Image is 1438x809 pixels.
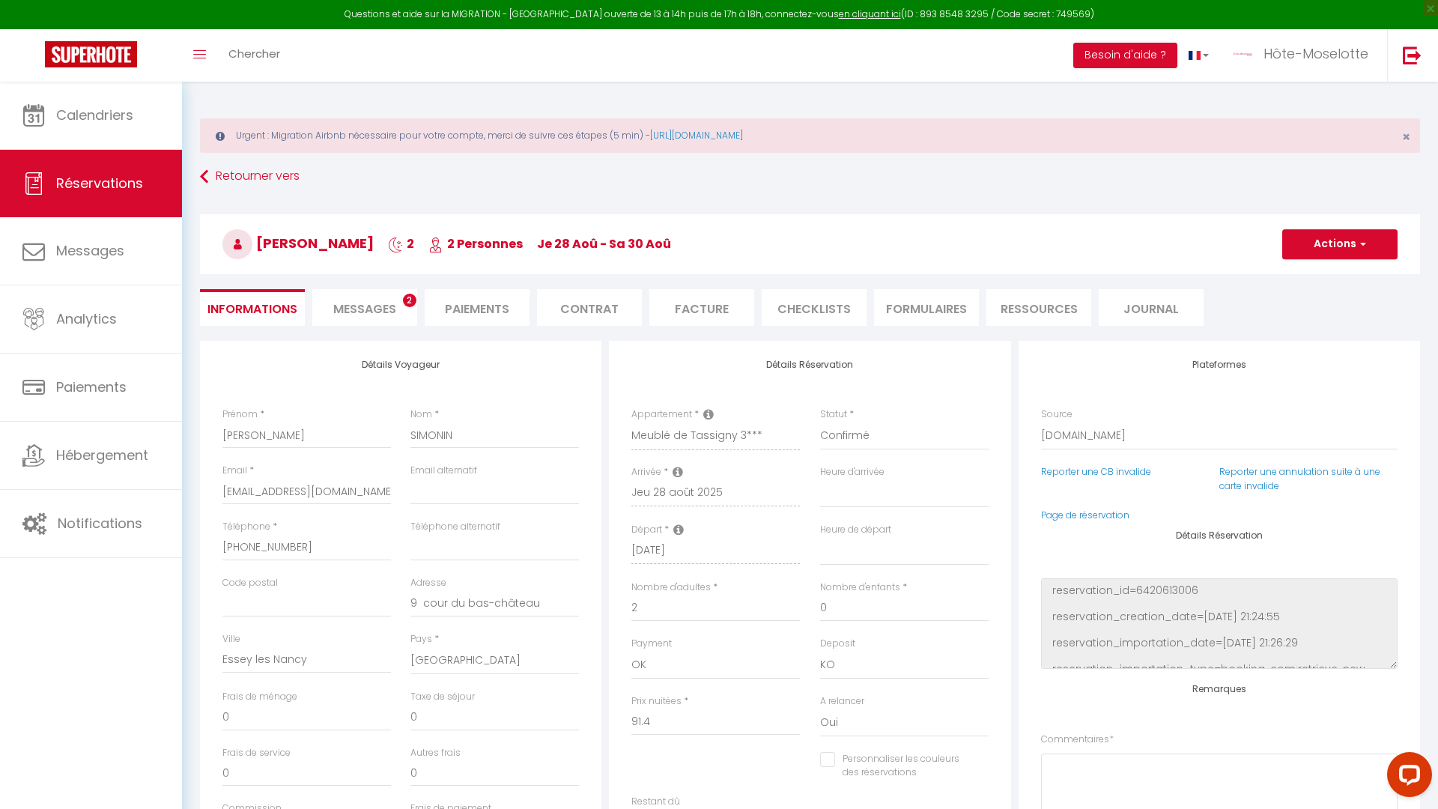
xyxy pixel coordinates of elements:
label: Commentaires [1041,733,1114,747]
label: A relancer [820,694,864,709]
iframe: LiveChat chat widget [1375,746,1438,809]
li: Informations [200,289,305,326]
a: Retourner vers [200,163,1420,190]
span: Hôte-Moselotte [1263,44,1368,63]
label: Statut [820,407,847,422]
label: Départ [631,523,662,537]
a: en cliquant ici [839,7,901,20]
label: Nombre d'enfants [820,581,900,595]
label: Ville [222,632,240,646]
label: Payment [631,637,672,651]
label: Prénom [222,407,258,422]
label: Code postal [222,576,278,590]
h4: Détails Voyageur [222,360,579,370]
label: Restant dû [631,795,680,809]
span: Calendriers [56,106,133,124]
label: Autres frais [410,746,461,760]
label: Deposit [820,637,855,651]
span: × [1402,127,1410,146]
button: Actions [1282,229,1398,259]
span: Notifications [58,514,142,533]
label: Pays [410,632,432,646]
label: Frais de service [222,746,291,760]
img: logout [1403,46,1422,64]
a: [URL][DOMAIN_NAME] [650,129,743,142]
li: Journal [1099,289,1204,326]
span: Messages [56,241,124,260]
img: ... [1231,43,1254,65]
h4: Détails Réservation [1041,530,1398,541]
label: Arrivée [631,465,661,479]
span: [PERSON_NAME] [222,234,374,252]
h4: Détails Réservation [631,360,988,370]
li: Contrat [537,289,642,326]
li: Paiements [425,289,530,326]
span: 2 Personnes [428,235,523,252]
span: Analytics [56,309,117,328]
a: Chercher [217,29,291,82]
h4: Plateformes [1041,360,1398,370]
label: Taxe de séjour [410,690,475,704]
a: ... Hôte-Moselotte [1220,29,1387,82]
li: Ressources [986,289,1091,326]
span: 2 [388,235,414,252]
label: Heure de départ [820,523,891,537]
span: 2 [403,294,416,307]
span: Chercher [228,46,280,61]
button: Close [1402,130,1410,144]
div: Urgent : Migration Airbnb nécessaire pour votre compte, merci de suivre ces étapes (5 min) - [200,118,1420,153]
button: Besoin d'aide ? [1073,43,1177,68]
span: Réservations [56,174,143,193]
li: FORMULAIRES [874,289,979,326]
label: Email [222,464,247,478]
span: Messages [333,300,396,318]
a: Reporter une annulation suite à une carte invalide [1219,465,1380,492]
a: Reporter une CB invalide [1041,465,1151,478]
a: Page de réservation [1041,509,1129,521]
label: Téléphone [222,520,270,534]
label: Source [1041,407,1073,422]
label: Nombre d'adultes [631,581,711,595]
h4: Remarques [1041,684,1398,694]
span: je 28 Aoû - sa 30 Aoû [537,235,671,252]
span: Hébergement [56,446,148,464]
li: CHECKLISTS [762,289,867,326]
label: Email alternatif [410,464,477,478]
label: Heure d'arrivée [820,465,885,479]
span: Paiements [56,378,127,396]
li: Facture [649,289,754,326]
label: Frais de ménage [222,690,297,704]
label: Appartement [631,407,692,422]
img: Super Booking [45,41,137,67]
label: Adresse [410,576,446,590]
label: Prix nuitées [631,694,682,709]
label: Téléphone alternatif [410,520,500,534]
label: Nom [410,407,432,422]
